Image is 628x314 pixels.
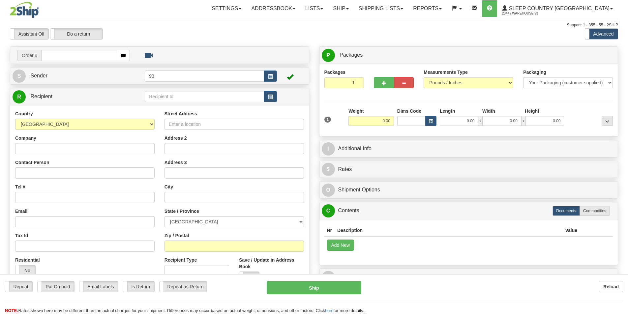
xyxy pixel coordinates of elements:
[30,73,47,78] span: Sender
[521,116,526,126] span: x
[523,69,546,75] label: Packaging
[15,159,49,166] label: Contact Person
[15,265,35,276] label: No
[15,232,28,239] label: Tax Id
[10,2,39,18] img: logo2044.jpg
[553,206,580,216] label: Documents
[145,91,264,102] input: Recipient Id
[15,184,25,190] label: Tel #
[145,71,264,82] input: Sender Id
[10,22,618,28] div: Support: 1 - 855 - 55 - 2SHIP
[348,108,364,114] label: Weight
[324,117,331,123] span: 1
[599,281,623,292] button: Reload
[239,272,259,282] label: No
[328,0,353,17] a: Ship
[562,224,580,237] th: Value
[164,232,189,239] label: Zip / Postal
[585,29,618,39] label: Advanced
[322,184,335,197] span: O
[322,204,616,217] a: CContents
[160,281,207,292] label: Repeat as Return
[335,224,562,237] th: Description
[164,110,197,117] label: Street Address
[13,90,130,103] a: R Recipient
[15,135,36,141] label: Company
[300,0,328,17] a: Lists
[164,184,173,190] label: City
[322,183,616,197] a: OShipment Options
[322,163,616,176] a: $Rates
[123,281,154,292] label: Is Return
[440,108,455,114] label: Length
[424,69,468,75] label: Measurements Type
[322,204,335,217] span: C
[15,208,27,214] label: Email
[507,6,610,11] span: Sleep Country [GEOGRAPHIC_DATA]
[239,257,304,270] label: Save / Update in Address Book
[327,240,354,251] button: Add New
[246,0,300,17] a: Addressbook
[164,119,304,130] input: Enter a location
[13,69,145,83] a: S Sender
[325,308,334,313] a: here
[354,0,408,17] a: Shipping lists
[482,108,495,114] label: Width
[164,159,187,166] label: Address 3
[164,135,187,141] label: Address 2
[30,94,52,99] span: Recipient
[322,271,335,284] span: R
[13,90,26,103] span: R
[408,0,447,17] a: Reports
[397,108,421,114] label: Dims Code
[478,116,483,126] span: x
[207,0,246,17] a: Settings
[15,257,40,263] label: Residential
[322,48,616,62] a: P Packages
[502,10,552,17] span: 2044 / Warehouse 93
[322,163,335,176] span: $
[5,308,18,313] span: NOTE:
[580,206,610,216] label: Commodities
[322,49,335,62] span: P
[322,142,616,156] a: IAdditional Info
[602,116,613,126] div: ...
[79,281,118,292] label: Email Labels
[15,110,33,117] label: Country
[497,0,618,17] a: Sleep Country [GEOGRAPHIC_DATA] 2044 / Warehouse 93
[324,224,335,237] th: Nr
[38,281,74,292] label: Put On hold
[340,52,363,58] span: Packages
[525,108,539,114] label: Height
[17,50,41,61] span: Order #
[5,281,32,292] label: Repeat
[603,284,619,289] b: Reload
[322,142,335,156] span: I
[164,257,197,263] label: Recipient Type
[267,281,361,294] button: Ship
[10,29,48,39] label: Assistant Off
[322,271,616,284] a: RReturn Shipment
[50,29,103,39] label: Do a return
[164,208,199,214] label: State / Province
[13,70,26,83] span: S
[324,69,346,75] label: Packages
